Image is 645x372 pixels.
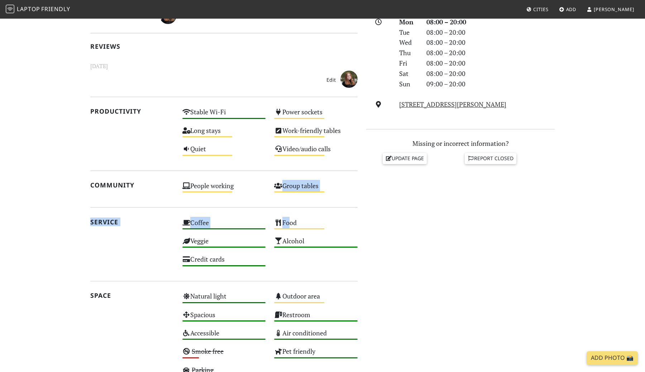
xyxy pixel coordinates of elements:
img: 6862-hilde.jpg [340,71,358,88]
div: Restroom [270,309,362,327]
h2: Community [90,181,174,189]
div: 08:00 – 20:00 [422,17,559,27]
h2: Space [90,292,174,299]
p: Missing or incorrect information? [366,138,555,149]
div: Mon [395,17,422,27]
span: [PERSON_NAME] [594,6,634,13]
div: 08:00 – 20:00 [422,48,559,58]
div: Air conditioned [270,327,362,345]
a: Edit [323,74,339,86]
s: Smoke free [192,347,224,356]
div: Thu [395,48,422,58]
h2: Productivity [90,108,174,115]
div: Credit cards [178,253,270,272]
img: LaptopFriendly [6,5,14,13]
span: Cities [533,6,548,13]
div: 08:00 – 20:00 [422,37,559,48]
a: [STREET_ADDRESS][PERSON_NAME] [399,100,506,109]
div: Sat [395,68,422,79]
div: People working [178,180,270,198]
div: Food [270,217,362,235]
div: Long stays [178,125,270,143]
a: Report closed [465,153,516,164]
div: Outdoor area [270,290,362,309]
div: Work-friendly tables [270,125,362,143]
a: [PERSON_NAME] [584,3,637,16]
div: Stable Wi-Fi [178,106,270,124]
a: LaptopFriendly LaptopFriendly [6,3,70,16]
small: [DATE] [86,62,362,71]
div: Spacious [178,309,270,327]
div: Alcohol [270,235,362,253]
div: 08:00 – 20:00 [422,68,559,79]
span: Hilde Bakken [340,74,358,82]
div: Fri [395,58,422,68]
a: Add [556,3,579,16]
div: Coffee [178,217,270,235]
a: Update page [383,153,427,164]
div: Natural light [178,290,270,309]
div: Wed [395,37,422,48]
span: Add [566,6,577,13]
div: Group tables [270,180,362,198]
span: Hilde Bakken [159,10,177,19]
span: Friendly [41,5,70,13]
div: Veggie [178,235,270,253]
div: Pet friendly [270,345,362,364]
h2: Reviews [90,43,358,50]
a: Cities [524,3,551,16]
div: 08:00 – 20:00 [422,58,559,68]
div: Accessible [178,327,270,345]
h2: Service [90,218,174,226]
div: 08:00 – 20:00 [422,27,559,38]
div: 09:00 – 20:00 [422,79,559,89]
span: Laptop [17,5,40,13]
div: Quiet [178,143,270,161]
a: Add Photo 📸 [587,351,638,365]
div: Sun [395,79,422,89]
div: Tue [395,27,422,38]
div: Power sockets [270,106,362,124]
div: Video/audio calls [270,143,362,161]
